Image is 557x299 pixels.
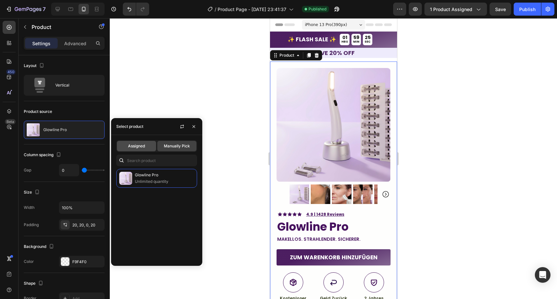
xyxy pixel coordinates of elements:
[50,277,77,283] span: Geld Zurück
[519,6,536,13] div: Publish
[10,277,36,283] span: Kostenloser
[59,164,79,176] input: Auto
[424,3,487,16] button: 1 product assigned
[43,5,46,13] p: 7
[27,123,40,136] img: product feature img
[24,242,55,251] div: Background
[123,3,149,16] div: Undo/Redo
[59,202,104,213] input: Auto
[24,61,46,70] div: Layout
[430,6,472,13] span: 1 product assigned
[6,69,16,75] div: 450
[535,267,550,283] div: Open Intercom Messenger
[218,6,286,13] span: Product Page - [DATE] 23:41:37
[72,222,103,228] div: 20, 20, 0, 20
[128,143,145,149] span: Assigned
[24,188,41,197] div: Size
[116,155,197,166] input: Search in Settings & Advanced
[72,259,103,265] div: F9F4F0
[24,222,39,228] div: Padding
[135,172,194,178] p: Glowline Pro
[32,40,50,47] p: Settings
[308,6,326,12] span: Published
[135,178,194,185] p: Unlimited quantity
[119,172,132,185] img: collections
[24,109,52,115] div: Product source
[55,78,95,93] div: Vertical
[495,7,506,12] span: Save
[270,18,397,299] iframe: Design area
[24,279,45,288] div: Shape
[24,259,34,265] div: Color
[24,205,35,211] div: Width
[514,3,541,16] button: Publish
[24,167,31,173] div: Gap
[5,119,16,124] div: Beta
[8,34,25,40] div: Product
[116,124,143,129] div: Select product
[215,6,216,13] span: /
[24,151,63,159] div: Column spacing
[32,23,87,31] p: Product
[164,143,190,149] span: Manually Pick
[64,40,86,47] p: Advanced
[3,3,49,16] button: 7
[490,3,511,16] button: Save
[43,128,67,132] p: Glowline Pro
